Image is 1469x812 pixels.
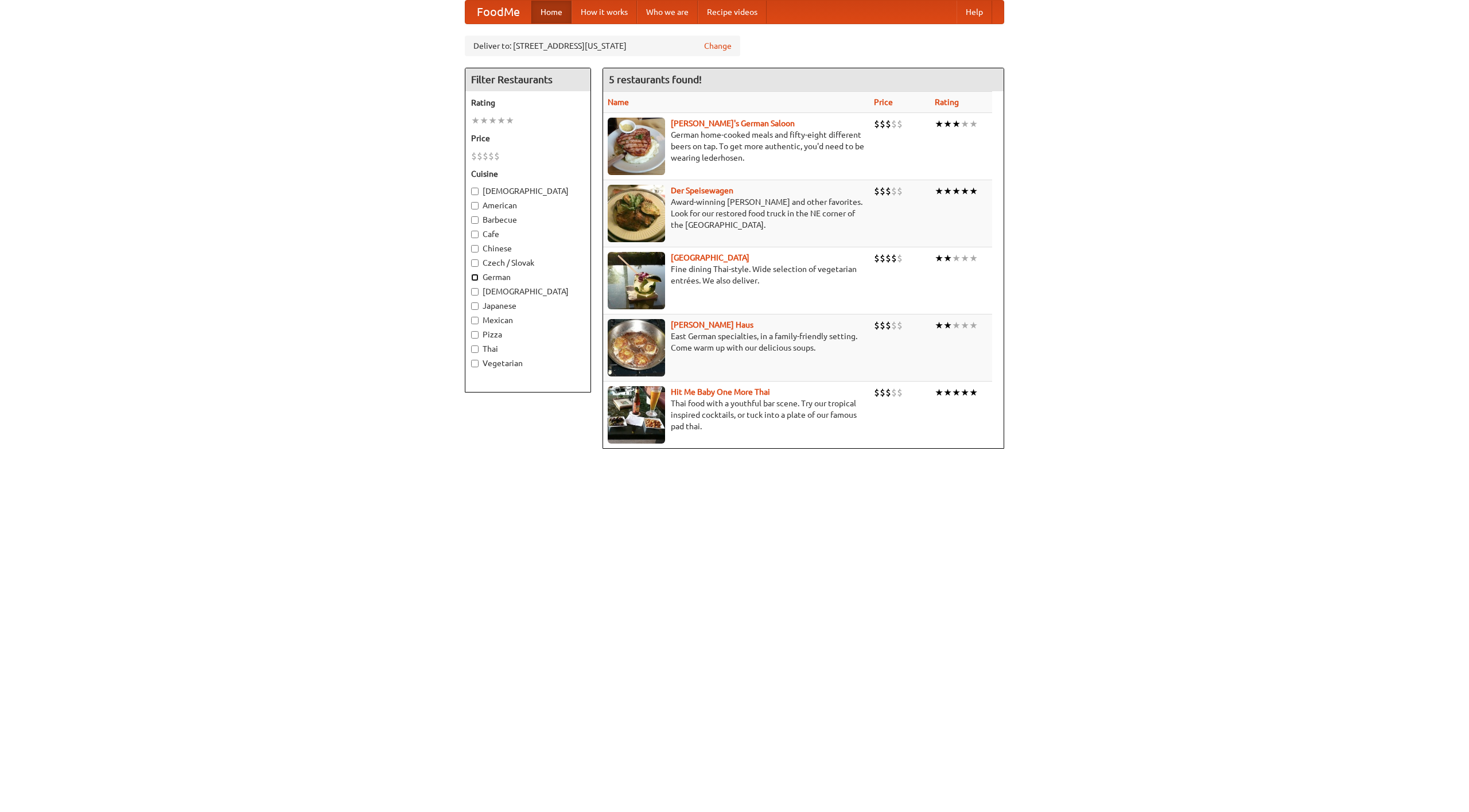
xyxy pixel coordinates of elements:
a: Rating [935,98,959,107]
a: Help [957,1,992,24]
label: Cafe [471,228,585,240]
a: Name [608,98,629,107]
img: speisewagen.jpg [608,185,665,242]
li: $ [891,319,897,332]
li: $ [891,118,897,130]
li: $ [897,185,903,197]
input: [DEMOGRAPHIC_DATA] [471,188,479,195]
label: Japanese [471,300,585,312]
li: $ [483,150,488,162]
input: Cafe [471,231,479,238]
input: Chinese [471,245,479,252]
p: Thai food with a youthful bar scene. Try our tropical inspired cocktails, or tuck into a plate of... [608,398,865,432]
li: $ [891,386,897,399]
li: $ [874,319,880,332]
li: $ [885,118,891,130]
li: ★ [961,118,969,130]
a: Who we are [637,1,698,24]
li: ★ [943,185,952,197]
li: $ [897,386,903,399]
li: $ [897,319,903,332]
h5: Price [471,133,585,144]
input: Japanese [471,302,479,310]
label: [DEMOGRAPHIC_DATA] [471,286,585,297]
li: $ [885,386,891,399]
label: American [471,200,585,211]
li: ★ [935,252,943,265]
a: Home [531,1,572,24]
li: ★ [935,185,943,197]
img: babythai.jpg [608,386,665,444]
li: $ [891,252,897,265]
li: $ [488,150,494,162]
input: Mexican [471,317,479,324]
li: $ [885,185,891,197]
li: ★ [488,114,497,127]
b: [GEOGRAPHIC_DATA] [671,253,749,262]
a: Der Speisewagen [671,186,733,195]
p: Fine dining Thai-style. Wide selection of vegetarian entrées. We also deliver. [608,263,865,286]
img: kohlhaus.jpg [608,319,665,376]
li: $ [880,386,885,399]
li: ★ [935,118,943,130]
li: ★ [952,118,961,130]
input: [DEMOGRAPHIC_DATA] [471,288,479,296]
li: $ [891,185,897,197]
li: ★ [952,185,961,197]
li: $ [880,252,885,265]
a: How it works [572,1,637,24]
label: German [471,271,585,283]
li: ★ [471,114,480,127]
li: ★ [952,386,961,399]
h5: Cuisine [471,168,585,180]
label: Vegetarian [471,358,585,369]
li: ★ [943,118,952,130]
li: ★ [497,114,506,127]
li: ★ [506,114,514,127]
li: ★ [943,319,952,332]
div: Deliver to: [STREET_ADDRESS][US_STATE] [465,36,740,56]
h4: Filter Restaurants [465,68,590,91]
ng-pluralize: 5 restaurants found! [609,74,702,85]
li: ★ [969,118,978,130]
li: ★ [961,185,969,197]
li: ★ [943,386,952,399]
li: $ [885,252,891,265]
input: Thai [471,345,479,353]
a: [PERSON_NAME] Haus [671,320,753,329]
label: Pizza [471,329,585,340]
label: Thai [471,343,585,355]
li: $ [880,118,885,130]
li: $ [874,118,880,130]
img: esthers.jpg [608,118,665,175]
input: Czech / Slovak [471,259,479,267]
label: Czech / Slovak [471,257,585,269]
li: ★ [952,252,961,265]
p: German home-cooked meals and fifty-eight different beers on tap. To get more authentic, you'd nee... [608,129,865,164]
img: satay.jpg [608,252,665,309]
a: Hit Me Baby One More Thai [671,387,770,397]
p: Award-winning [PERSON_NAME] and other favorites. Look for our restored food truck in the NE corne... [608,196,865,231]
a: [PERSON_NAME]'s German Saloon [671,119,795,128]
a: FoodMe [465,1,531,24]
input: German [471,274,479,281]
input: Vegetarian [471,360,479,367]
p: East German specialties, in a family-friendly setting. Come warm up with our delicious soups. [608,331,865,353]
li: ★ [969,252,978,265]
li: ★ [952,319,961,332]
a: Price [874,98,893,107]
label: Mexican [471,314,585,326]
li: ★ [480,114,488,127]
li: ★ [961,319,969,332]
li: ★ [969,185,978,197]
li: $ [885,319,891,332]
li: $ [897,252,903,265]
li: ★ [935,319,943,332]
li: ★ [961,252,969,265]
li: ★ [969,319,978,332]
a: Change [704,40,732,52]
